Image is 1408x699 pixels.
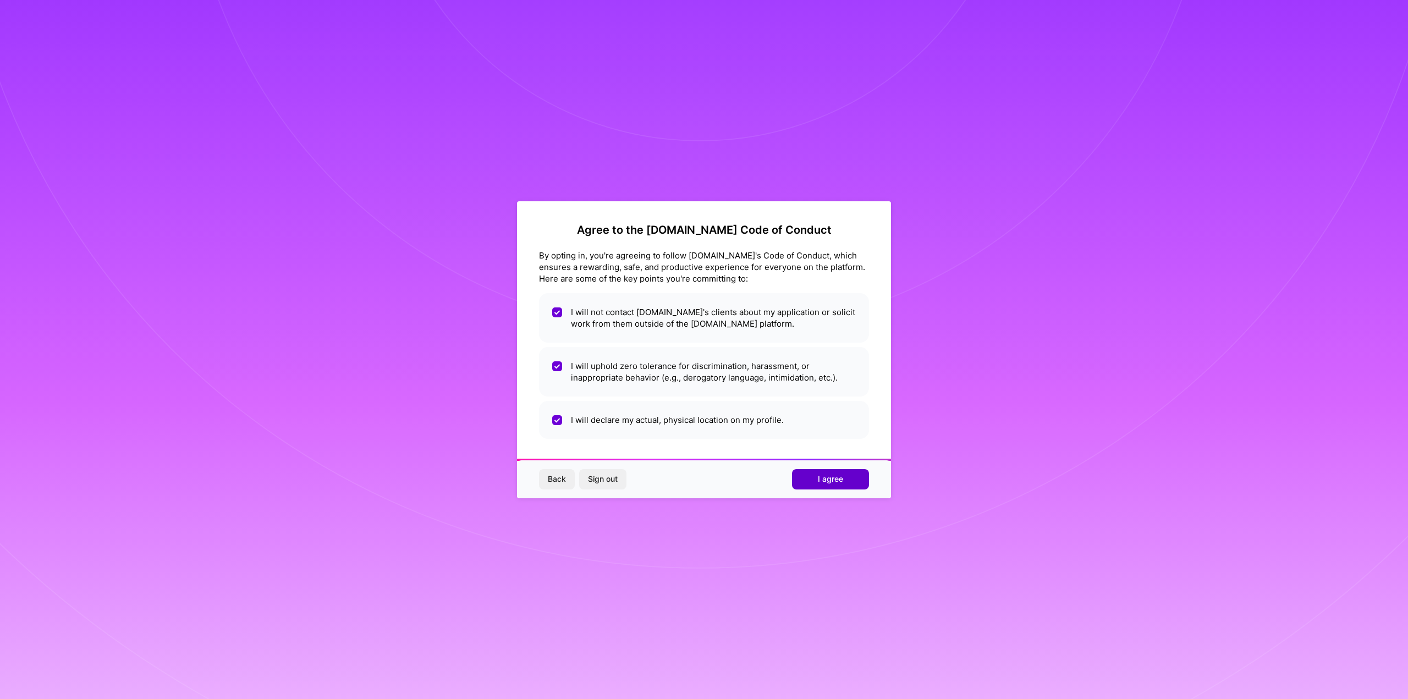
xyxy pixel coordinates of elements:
button: Back [539,469,575,489]
li: I will not contact [DOMAIN_NAME]'s clients about my application or solicit work from them outside... [539,293,869,343]
button: I agree [792,469,869,489]
span: I agree [818,474,843,485]
span: Sign out [588,474,618,485]
button: Sign out [579,469,626,489]
div: By opting in, you're agreeing to follow [DOMAIN_NAME]'s Code of Conduct, which ensures a rewardin... [539,250,869,284]
span: Back [548,474,566,485]
li: I will uphold zero tolerance for discrimination, harassment, or inappropriate behavior (e.g., der... [539,347,869,397]
h2: Agree to the [DOMAIN_NAME] Code of Conduct [539,223,869,236]
li: I will declare my actual, physical location on my profile. [539,401,869,439]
